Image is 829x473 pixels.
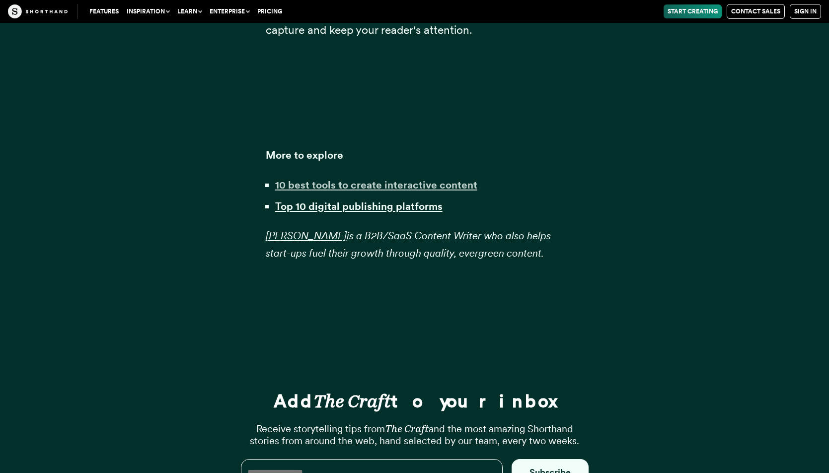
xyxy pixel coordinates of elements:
[385,423,429,435] em: The Craft
[790,4,821,19] a: Sign in
[253,4,286,18] a: Pricing
[85,4,123,18] a: Features
[123,4,173,18] button: Inspiration
[266,229,347,242] a: [PERSON_NAME]
[313,390,391,412] em: The Craft
[266,149,343,161] strong: More to explore
[8,4,68,18] img: The Craft
[173,4,206,18] button: Learn
[664,4,722,18] a: Start Creating
[275,179,477,191] a: 10 best tools to create interactive content
[275,200,443,212] a: Top 10 digital publishing platforms
[206,4,253,18] button: Enterprise
[727,4,785,19] a: Contact Sales
[241,392,589,410] h3: Add to your inbox
[266,229,551,259] em: is a B2B/SaaS Content Writer who also helps start-ups fuel their growth through quality, evergree...
[266,3,540,37] span: The end result is an engaging, interactive map that will capture and keep your reader's attention.
[241,423,589,447] p: Receive storytelling tips from and the most amazing Shorthand stories from around the web, hand s...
